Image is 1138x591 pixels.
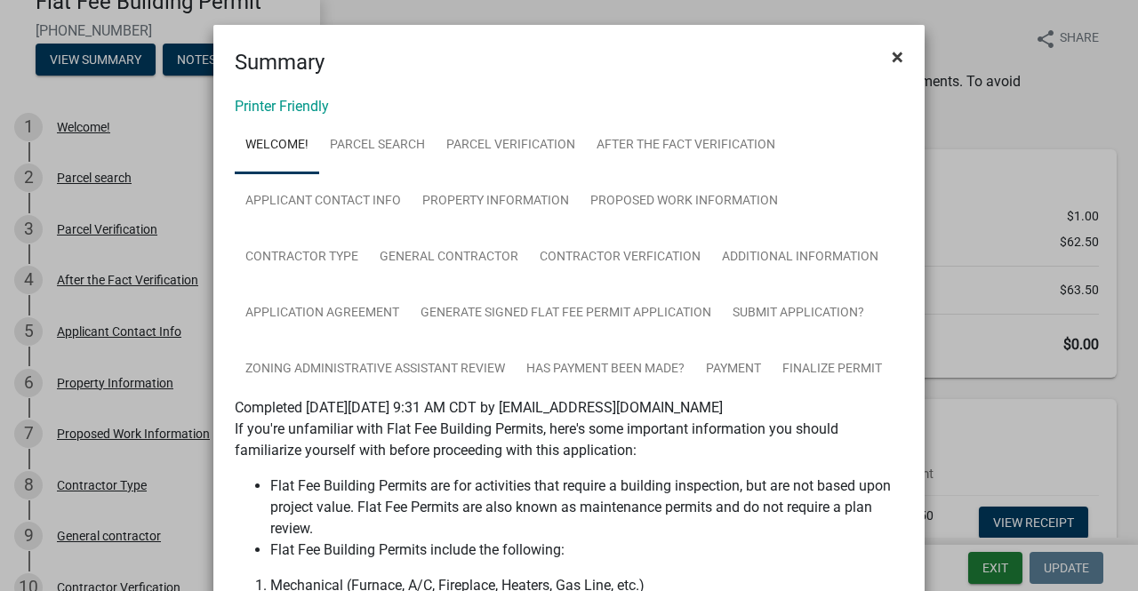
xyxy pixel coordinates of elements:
a: Property Information [412,173,580,230]
a: Contractor Type [235,229,369,286]
a: Applicant Contact Info [235,173,412,230]
a: Finalize Permit [772,341,893,398]
h4: Summary [235,46,325,78]
a: Parcel search [319,117,436,174]
a: After the Fact Verification [586,117,786,174]
li: Flat Fee Building Permits are for activities that require a building inspection, but are not base... [270,475,903,539]
a: Zoning Administrative Assistant Review [235,341,516,398]
span: Completed [DATE][DATE] 9:31 AM CDT by [EMAIL_ADDRESS][DOMAIN_NAME] [235,399,723,416]
button: Close [878,32,918,82]
a: Printer Friendly [235,98,329,115]
a: General contractor [369,229,529,286]
a: Application Agreement [235,285,410,342]
a: Submit Application? [722,285,875,342]
a: Parcel Verification [436,117,586,174]
a: Welcome! [235,117,319,174]
a: Contractor Verfication [529,229,711,286]
a: Has Payment been made? [516,341,695,398]
li: Flat Fee Building Permits include the following: [270,539,903,561]
span: × [892,44,903,69]
a: Generate Signed Flat Fee Permit Application [410,285,722,342]
a: Additional Information [711,229,889,286]
a: Proposed Work Information [580,173,789,230]
p: If you're unfamiliar with Flat Fee Building Permits, here's some important information you should... [235,419,903,461]
a: Payment [695,341,772,398]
